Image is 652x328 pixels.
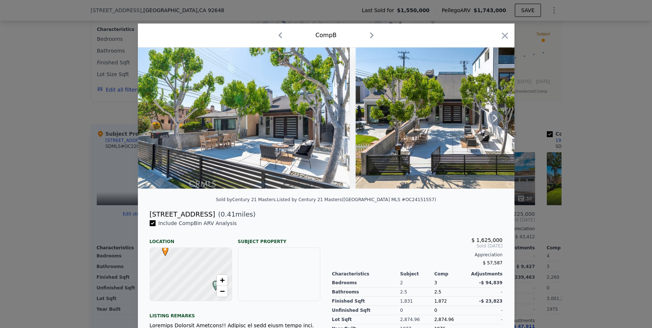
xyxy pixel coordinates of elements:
span: Sold [DATE] [332,243,503,249]
span: -$ 94,839 [479,280,503,285]
a: Zoom in [217,275,228,286]
div: Sold by Century 21 Masters . [216,197,277,202]
div: • [160,246,165,250]
span: • [160,244,170,255]
span: 0.41 [221,210,235,218]
div: Location [150,233,232,245]
span: Include Comp B in ARV Analysis [156,220,240,226]
span: − [220,286,224,296]
div: Listing remarks [150,307,320,319]
span: 2,874.96 [434,317,454,322]
span: $ 1,625,000 [471,237,503,243]
div: 2,874.96 [400,315,434,324]
a: Zoom out [217,286,228,297]
div: Lot Sqft [332,315,400,324]
div: Subject [400,271,434,277]
div: 2.5 [434,288,468,297]
div: Adjustments [468,271,503,277]
div: Characteristics [332,271,400,277]
div: 2 [400,278,434,288]
div: Appreciation [332,252,503,258]
span: ( miles) [215,209,256,220]
img: Property Img [138,47,350,189]
div: - [468,288,503,297]
span: + [220,275,224,285]
img: Property Img [356,47,544,189]
span: 3 [434,280,437,285]
span: -$ 23,823 [479,299,503,304]
div: - [468,306,503,315]
span: B [211,281,221,287]
div: Bathrooms [332,288,400,297]
div: 1,831 [400,297,434,306]
div: 0 [400,306,434,315]
div: Subject Property [238,233,320,245]
div: Bedrooms [332,278,400,288]
div: Listed by Century 21 Masters ([GEOGRAPHIC_DATA] MLS #OC24151557) [277,197,436,202]
span: 1,872 [434,299,447,304]
div: B [211,281,215,285]
div: Comp [434,271,468,277]
div: Comp B [316,31,337,40]
div: 2.5 [400,288,434,297]
div: Finished Sqft [332,297,400,306]
span: $ 57,587 [483,260,502,265]
div: Unfinished Sqft [332,306,400,315]
div: - [468,315,503,324]
div: [STREET_ADDRESS] [150,209,215,220]
span: 0 [434,308,437,313]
